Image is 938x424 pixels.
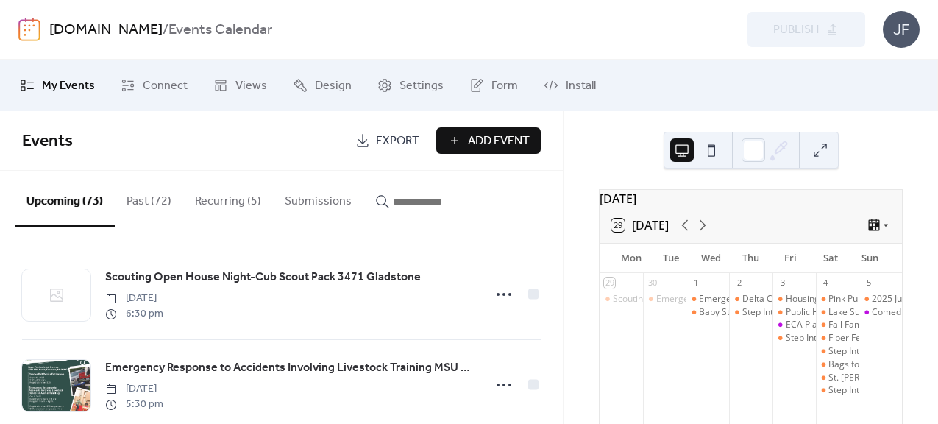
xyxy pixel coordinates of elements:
div: Step Into the Woods at NMU! [772,332,816,344]
button: Recurring (5) [183,171,273,225]
span: [DATE] [105,381,163,397]
div: Fri [771,244,811,273]
div: Fiber Festival Fashion Show [816,332,859,344]
button: Past (72) [115,171,183,225]
span: Form [491,77,518,95]
div: Tue [651,244,691,273]
div: Emergency Response to Accidents Involving Livestock Training MSU Extension [643,293,686,305]
div: JF [883,11,920,48]
div: [DATE] [600,190,902,208]
div: Thu [731,244,770,273]
span: Design [315,77,352,95]
div: Sun [850,244,890,273]
div: 2 [733,278,745,289]
div: Housing Now: Progress Update [772,293,816,305]
a: Emergency Response to Accidents Involving Livestock Training MSU Extension [105,358,475,378]
div: 3 [777,278,788,289]
div: 5 [863,278,874,289]
span: [DATE] [105,291,163,306]
div: Step Into the Woods at NMU! [816,384,859,397]
a: Form [458,66,529,105]
span: Views [235,77,267,95]
span: Connect [143,77,188,95]
div: ECA Plaidurday Celebration featuring The Hackwells [772,319,816,331]
div: Scouting Open House Night-Cub Scout Pack 3471 Gladstone [600,293,643,305]
div: Step Into the Woods at NMU! [816,345,859,358]
div: 30 [647,278,658,289]
div: Baby Storytime [699,306,761,319]
a: My Events [9,66,106,105]
div: 4 [820,278,831,289]
div: Mon [611,244,651,273]
span: 6:30 pm [105,306,163,322]
span: Add Event [468,132,530,150]
div: St. Joseph-St. Patrick Chili Challenge [816,372,859,384]
span: Emergency Response to Accidents Involving Livestock Training MSU Extension [105,359,475,377]
a: Scouting Open House Night-Cub Scout Pack 3471 Gladstone [105,268,421,287]
button: Submissions [273,171,363,225]
div: 2025 Just Believe Non-Competitive Bike/Walk/Run [859,293,902,305]
a: [DOMAIN_NAME] [49,16,163,44]
span: Scouting Open House Night-Cub Scout Pack 3471 Gladstone [105,269,421,286]
a: Settings [366,66,455,105]
b: Events Calendar [168,16,272,44]
a: Export [344,127,430,154]
span: 5:30 pm [105,397,163,412]
div: Bags for Wags [828,358,888,371]
a: Views [202,66,278,105]
button: Add Event [436,127,541,154]
div: 29 [604,278,615,289]
div: Delta County Republican Meeting [729,293,772,305]
button: 29[DATE] [606,215,674,236]
a: Design [282,66,363,105]
div: Sat [811,244,850,273]
a: Install [533,66,607,105]
div: Step Into the Woods at NMU! [729,306,772,319]
a: Connect [110,66,199,105]
span: Settings [399,77,444,95]
span: Install [566,77,596,95]
span: Events [22,125,73,158]
div: Fall Family Fun Day!-Toys For Tots Marine Corps Detachment 444 [816,319,859,331]
button: Upcoming (73) [15,171,115,227]
div: Scouting Open House Night-Cub Scout Pack 3471 Gladstone [613,293,858,305]
div: Step Into the [PERSON_NAME] at NMU! [742,306,901,319]
div: 1 [690,278,701,289]
div: Bags for Wags [816,358,859,371]
div: Housing Now: Progress Update [786,293,914,305]
div: Lake Superior Fiber Festival [816,306,859,319]
div: Comedian Bill Gorgo at Island Resort and Casino Club 41 [859,306,902,319]
div: Wed [691,244,731,273]
div: Delta County Republican Meeting [742,293,878,305]
img: logo [18,18,40,41]
span: My Events [42,77,95,95]
div: Emergency Response to Accidents Involving Livestock Training MSU Extension [686,293,729,305]
b: / [163,16,168,44]
span: Export [376,132,419,150]
div: Pink Pumpkin of Delta County 5k [816,293,859,305]
div: Baby Storytime [686,306,729,319]
div: Public Health Delta & Menominee Counties Flu Clinic [772,306,816,319]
